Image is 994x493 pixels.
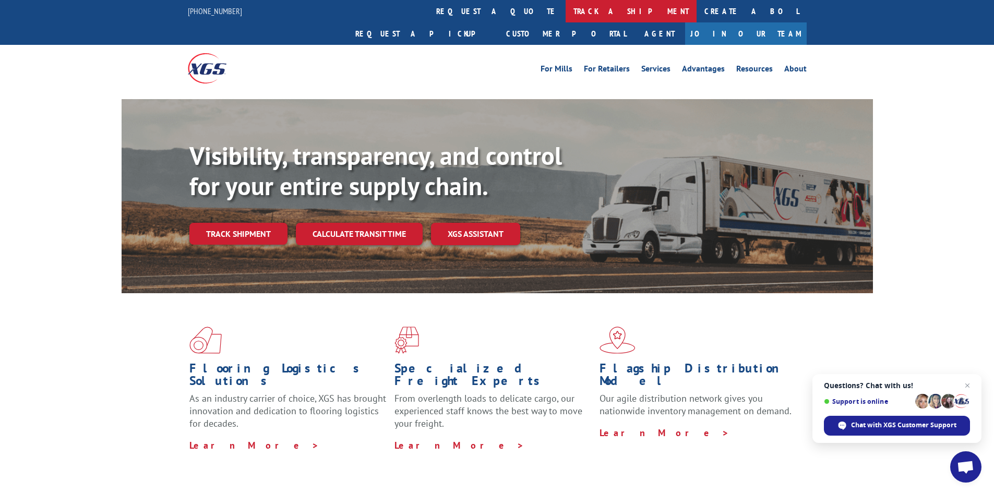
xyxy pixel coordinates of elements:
[824,416,970,436] div: Chat with XGS Customer Support
[736,65,773,76] a: Resources
[634,22,685,45] a: Agent
[394,439,524,451] a: Learn More >
[189,139,562,202] b: Visibility, transparency, and control for your entire supply chain.
[394,327,419,354] img: xgs-icon-focused-on-flooring-red
[824,381,970,390] span: Questions? Chat with us!
[824,398,912,405] span: Support is online
[189,439,319,451] a: Learn More >
[784,65,807,76] a: About
[189,223,288,245] a: Track shipment
[961,379,974,392] span: Close chat
[431,223,520,245] a: XGS ASSISTANT
[950,451,981,483] div: Open chat
[685,22,807,45] a: Join Our Team
[584,65,630,76] a: For Retailers
[541,65,572,76] a: For Mills
[394,392,592,439] p: From overlength loads to delicate cargo, our experienced staff knows the best way to move your fr...
[498,22,634,45] a: Customer Portal
[600,427,729,439] a: Learn More >
[600,392,792,417] span: Our agile distribution network gives you nationwide inventory management on demand.
[682,65,725,76] a: Advantages
[641,65,670,76] a: Services
[600,327,636,354] img: xgs-icon-flagship-distribution-model-red
[189,362,387,392] h1: Flooring Logistics Solutions
[348,22,498,45] a: Request a pickup
[600,362,797,392] h1: Flagship Distribution Model
[296,223,423,245] a: Calculate transit time
[851,420,956,430] span: Chat with XGS Customer Support
[188,6,242,16] a: [PHONE_NUMBER]
[189,392,386,429] span: As an industry carrier of choice, XGS has brought innovation and dedication to flooring logistics...
[189,327,222,354] img: xgs-icon-total-supply-chain-intelligence-red
[394,362,592,392] h1: Specialized Freight Experts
